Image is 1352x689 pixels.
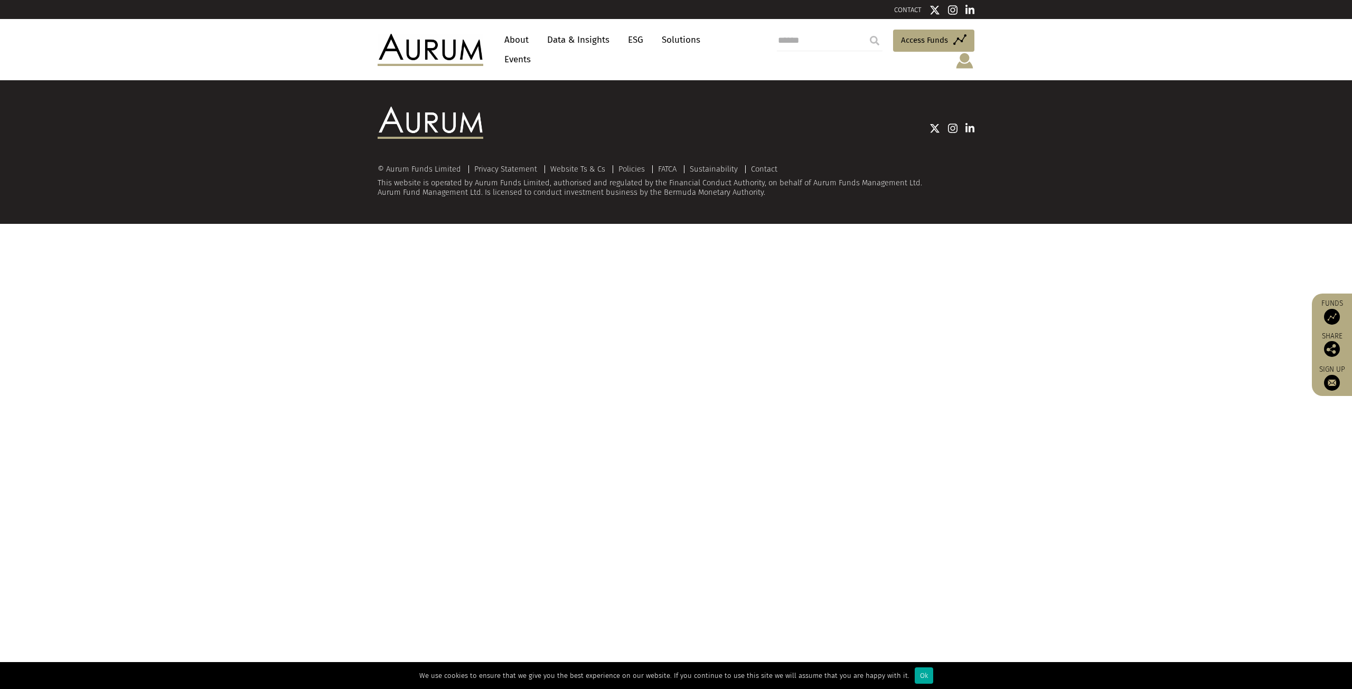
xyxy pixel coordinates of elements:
div: © Aurum Funds Limited [378,165,466,173]
a: Policies [618,164,645,174]
div: This website is operated by Aurum Funds Limited, authorised and regulated by the Financial Conduc... [378,165,974,197]
a: ESG [623,30,649,50]
a: Solutions [656,30,706,50]
a: Contact [751,164,777,174]
img: account-icon.svg [955,52,974,70]
a: FATCA [658,164,677,174]
a: Data & Insights [542,30,615,50]
input: Submit [864,30,885,51]
a: Access Funds [893,30,974,52]
img: Aurum [378,34,483,65]
img: Linkedin icon [965,123,975,134]
a: CONTACT [894,6,922,14]
img: Instagram icon [948,5,957,15]
img: Twitter icon [929,5,940,15]
a: Privacy Statement [474,164,537,174]
span: Access Funds [901,34,948,46]
a: Events [499,50,531,69]
a: About [499,30,534,50]
a: Website Ts & Cs [550,164,605,174]
img: Instagram icon [948,123,957,134]
img: Twitter icon [929,123,940,134]
img: Aurum Logo [378,107,483,138]
img: Linkedin icon [965,5,975,15]
a: Sustainability [690,164,738,174]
